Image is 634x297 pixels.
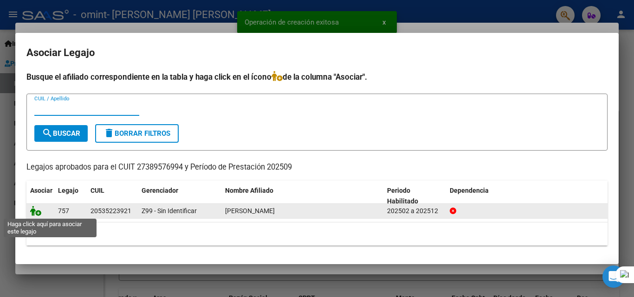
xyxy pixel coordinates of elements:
[95,124,179,143] button: Borrar Filtros
[26,44,608,62] h2: Asociar Legajo
[26,162,608,173] p: Legajos aprobados para el CUIT 27389576994 y Período de Prestación 202509
[225,207,275,215] span: VIVAR BENJAMIN DAVID
[383,181,446,211] datatable-header-cell: Periodo Habilitado
[225,187,273,194] span: Nombre Afiliado
[387,206,442,216] div: 202502 a 202512
[387,187,418,205] span: Periodo Habilitado
[54,181,87,211] datatable-header-cell: Legajo
[30,187,52,194] span: Asociar
[91,206,131,216] div: 20535223921
[104,129,170,138] span: Borrar Filtros
[26,222,608,246] div: 1 registros
[91,187,104,194] span: CUIL
[104,127,115,139] mat-icon: delete
[221,181,383,211] datatable-header-cell: Nombre Afiliado
[26,181,54,211] datatable-header-cell: Asociar
[450,187,489,194] span: Dependencia
[87,181,138,211] datatable-header-cell: CUIL
[446,181,608,211] datatable-header-cell: Dependencia
[58,207,69,215] span: 757
[26,71,608,83] h4: Busque el afiliado correspondiente en la tabla y haga click en el ícono de la columna "Asociar".
[142,187,178,194] span: Gerenciador
[34,125,88,142] button: Buscar
[58,187,78,194] span: Legajo
[42,129,80,138] span: Buscar
[142,207,197,215] span: Z99 - Sin Identificar
[138,181,221,211] datatable-header-cell: Gerenciador
[42,127,53,139] mat-icon: search
[602,265,625,288] div: Open Intercom Messenger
